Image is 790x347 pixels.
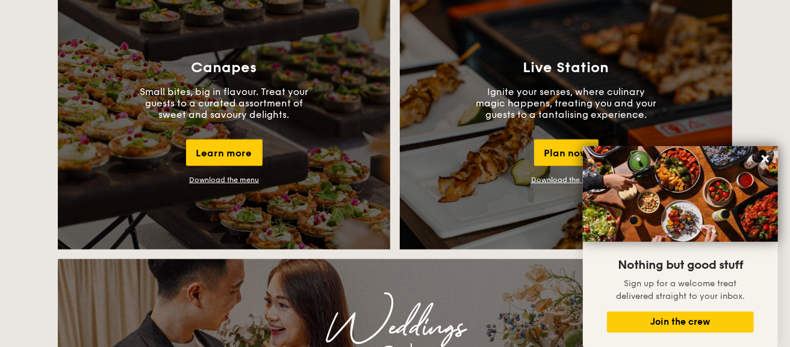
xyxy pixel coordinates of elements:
[191,60,257,76] h3: Canapes
[756,149,775,168] button: Close
[523,60,609,76] h3: Live Station
[186,140,263,166] div: Learn more
[616,278,745,301] span: Sign up for a welcome treat delivered straight to your inbox.
[134,86,314,120] p: Small bites, big in flavour. Treat your guests to a curated assortment of sweet and savoury delig...
[531,176,601,184] a: Download the menu
[164,317,626,339] div: Weddings
[476,86,656,120] p: Ignite your senses, where culinary magic happens, treating you and your guests to a tantalising e...
[583,146,778,242] img: DSC07876-Edit02-Large.jpeg
[534,140,599,166] div: Plan now
[189,176,259,184] a: Download the menu
[618,258,743,272] span: Nothing but good stuff
[607,312,754,333] button: Join the crew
